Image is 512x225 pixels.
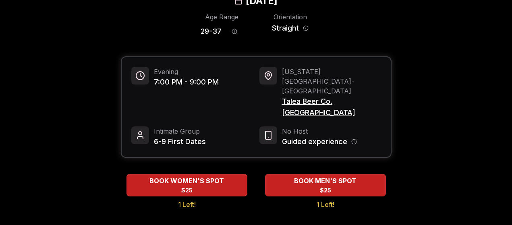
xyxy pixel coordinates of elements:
button: BOOK WOMEN'S SPOT - 1 Left! [126,174,247,196]
span: 6-9 First Dates [154,136,206,147]
span: 1 Left! [178,200,196,209]
button: BOOK MEN'S SPOT - 1 Left! [265,174,386,196]
span: 1 Left! [317,200,334,209]
span: No Host [282,126,357,136]
span: Intimate Group [154,126,206,136]
span: [US_STATE][GEOGRAPHIC_DATA] - [GEOGRAPHIC_DATA] [282,67,381,96]
span: 7:00 PM - 9:00 PM [154,76,219,88]
span: BOOK MEN'S SPOT [292,176,358,186]
div: Age Range [201,12,243,22]
span: Evening [154,67,219,76]
button: Age range information [226,23,243,40]
span: 29 - 37 [201,26,222,37]
span: Talea Beer Co. [GEOGRAPHIC_DATA] [282,96,381,118]
span: Straight [272,23,299,34]
span: $25 [320,186,331,194]
button: Orientation information [303,25,309,31]
span: $25 [181,186,193,194]
button: Host information [351,139,357,144]
span: Guided experience [282,136,347,147]
div: Orientation [269,12,312,22]
span: BOOK WOMEN'S SPOT [148,176,226,186]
